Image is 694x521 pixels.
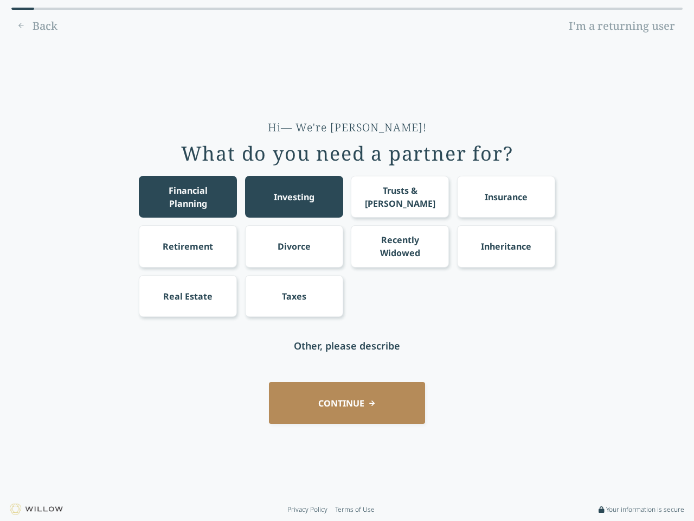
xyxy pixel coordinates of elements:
[287,505,327,514] a: Privacy Policy
[269,382,425,424] button: CONTINUE
[361,184,439,210] div: Trusts & [PERSON_NAME]
[163,290,213,303] div: Real Estate
[561,17,683,35] a: I'm a returning user
[268,120,427,135] div: Hi— We're [PERSON_NAME]!
[282,290,306,303] div: Taxes
[149,184,227,210] div: Financial Planning
[606,505,684,514] span: Your information is secure
[485,190,528,204] div: Insurance
[335,505,375,514] a: Terms of Use
[10,504,63,515] img: Willow logo
[11,8,34,10] div: 0% complete
[181,143,513,164] div: What do you need a partner for?
[294,338,400,353] div: Other, please describe
[278,240,311,253] div: Divorce
[274,190,314,204] div: Investing
[361,233,439,259] div: Recently Widowed
[163,240,213,253] div: Retirement
[481,240,531,253] div: Inheritance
